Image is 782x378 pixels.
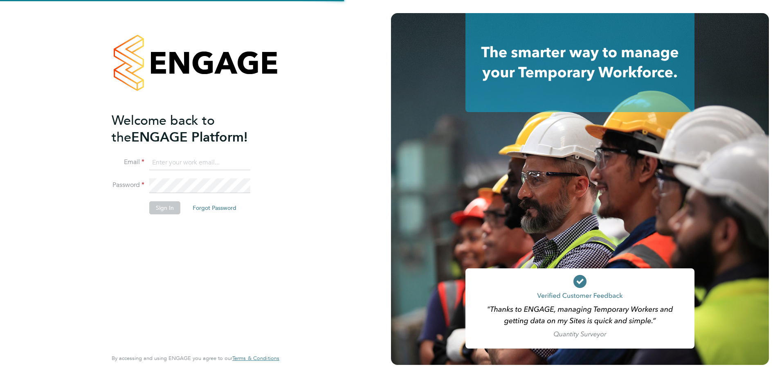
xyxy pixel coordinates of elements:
[112,112,215,145] span: Welcome back to the
[112,181,144,189] label: Password
[112,112,271,146] h2: ENGAGE Platform!
[149,155,250,170] input: Enter your work email...
[232,355,279,362] a: Terms & Conditions
[186,201,243,214] button: Forgot Password
[112,158,144,166] label: Email
[149,201,180,214] button: Sign In
[112,355,279,362] span: By accessing and using ENGAGE you agree to our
